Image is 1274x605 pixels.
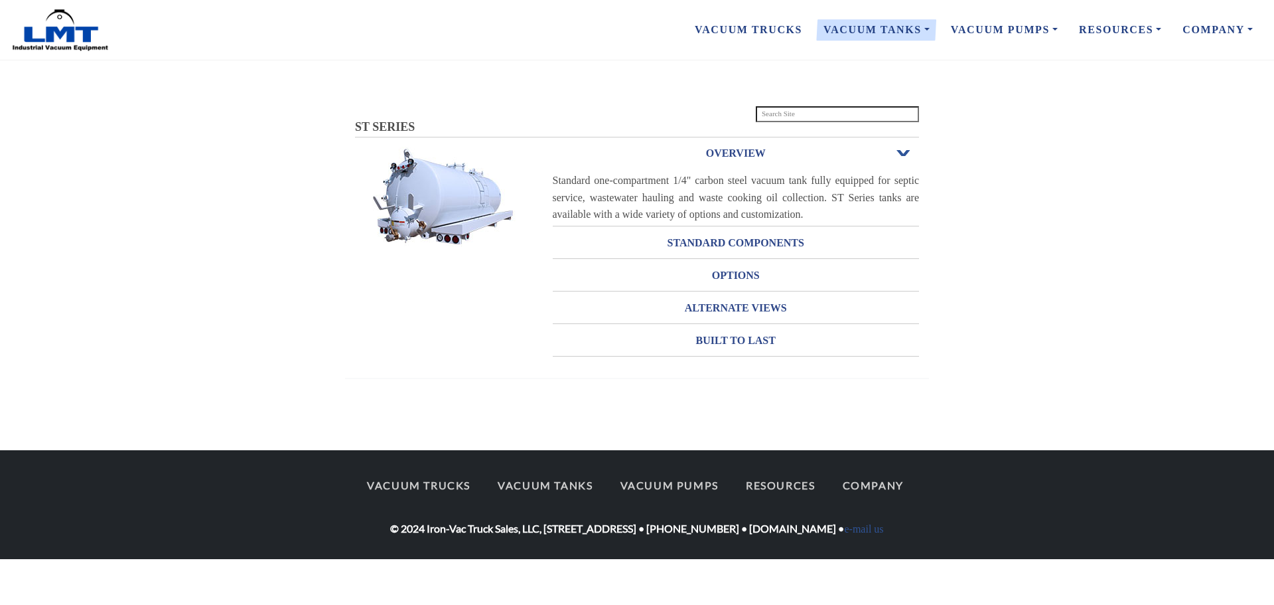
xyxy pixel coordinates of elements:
[355,472,482,499] a: Vacuum Trucks
[813,16,940,44] a: Vacuum Tanks
[553,227,920,258] a: STANDARD COMPONENTS
[608,472,730,499] a: Vacuum Pumps
[553,298,920,319] h3: ALTERNATE VIEWS
[756,106,920,122] input: Search Site
[486,472,604,499] a: Vacuum Tanks
[355,120,415,133] span: ST SERIES
[356,147,529,246] img: Stacks Image 9449
[940,16,1068,44] a: Vacuum Pumps
[553,232,920,254] h3: STANDARD COMPONENTS
[345,472,929,538] div: © 2024 Iron-Vac Truck Sales, LLC, [STREET_ADDRESS] • [PHONE_NUMBER] • [DOMAIN_NAME] •
[734,472,827,499] a: Resources
[553,325,920,356] a: BUILT TO LAST
[895,149,912,158] span: Open or Close
[844,523,883,535] a: e-mail us
[684,16,813,44] a: Vacuum Trucks
[553,260,920,291] a: OPTIONS
[1068,16,1172,44] a: Resources
[11,9,110,52] img: LMT
[553,292,920,323] a: ALTERNATE VIEWS
[553,143,920,164] h3: OVERVIEW
[553,137,920,169] a: OVERVIEWOpen or Close
[831,472,916,499] a: Company
[1172,16,1263,44] a: Company
[553,265,920,286] h3: OPTIONS
[553,330,920,351] h3: BUILT TO LAST
[553,172,920,223] div: Standard one-compartment 1/4" carbon steel vacuum tank fully equipped for septic service, wastewa...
